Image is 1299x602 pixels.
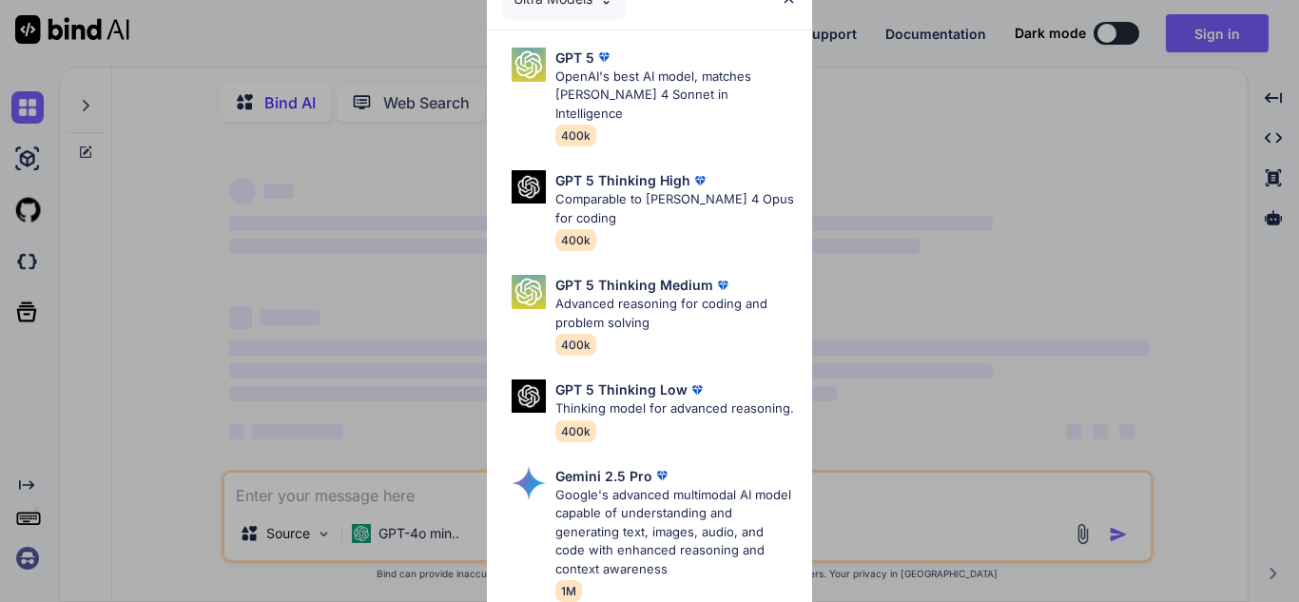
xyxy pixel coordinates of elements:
[652,466,671,485] img: premium
[555,170,690,190] p: GPT 5 Thinking High
[512,170,546,204] img: Pick Models
[555,229,596,251] span: 400k
[594,48,613,67] img: premium
[690,171,709,190] img: premium
[555,379,688,399] p: GPT 5 Thinking Low
[512,466,546,500] img: Pick Models
[555,190,797,227] p: Comparable to [PERSON_NAME] 4 Opus for coding
[512,48,546,82] img: Pick Models
[555,420,596,442] span: 400k
[555,275,713,295] p: GPT 5 Thinking Medium
[555,334,596,356] span: 400k
[713,276,732,295] img: premium
[555,125,596,146] span: 400k
[555,68,797,124] p: OpenAI's best AI model, matches [PERSON_NAME] 4 Sonnet in Intelligence
[555,466,652,486] p: Gemini 2.5 Pro
[512,379,546,413] img: Pick Models
[555,399,794,418] p: Thinking model for advanced reasoning.
[555,295,797,332] p: Advanced reasoning for coding and problem solving
[555,48,594,68] p: GPT 5
[555,580,582,602] span: 1M
[555,486,797,579] p: Google's advanced multimodal AI model capable of understanding and generating text, images, audio...
[688,380,707,399] img: premium
[512,275,546,309] img: Pick Models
